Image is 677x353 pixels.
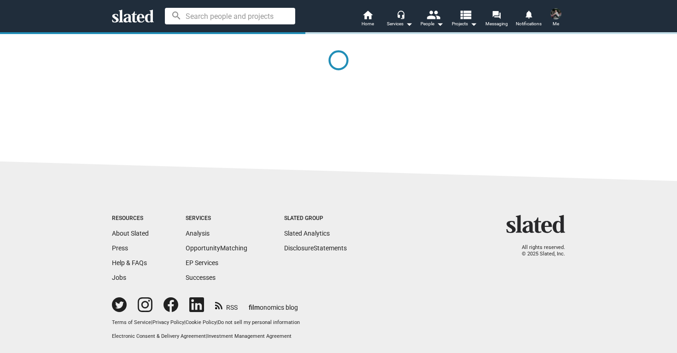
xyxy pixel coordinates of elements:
div: Resources [112,215,149,222]
a: Slated Analytics [284,230,330,237]
a: Analysis [186,230,210,237]
span: film [249,304,260,311]
a: Notifications [513,9,545,29]
a: DisclosureStatements [284,244,347,252]
button: Services [384,9,416,29]
div: Slated Group [284,215,347,222]
span: Messaging [485,18,508,29]
button: People [416,9,448,29]
mat-icon: arrow_drop_down [403,18,414,29]
button: Projects [448,9,480,29]
a: Successes [186,274,216,281]
a: Electronic Consent & Delivery Agreement [112,333,206,339]
mat-icon: notifications [524,10,533,18]
div: Services [387,18,413,29]
span: | [151,319,152,325]
p: All rights reserved. © 2025 Slated, Inc. [512,244,565,258]
mat-icon: headset_mic [397,10,405,18]
a: Terms of Service [112,319,151,325]
a: Home [351,9,384,29]
input: Search people and projects [165,8,295,24]
span: | [206,333,207,339]
a: Privacy Policy [152,319,184,325]
mat-icon: home [362,9,373,20]
mat-icon: forum [492,10,501,19]
div: People [420,18,444,29]
div: Services [186,215,247,222]
button: Do not sell my personal information [218,319,300,326]
a: Investment Management Agreement [207,333,292,339]
a: OpportunityMatching [186,244,247,252]
a: RSS [215,298,238,312]
a: Cookie Policy [186,319,216,325]
mat-icon: view_list [459,8,472,21]
span: Projects [452,18,477,29]
a: Press [112,244,128,252]
span: | [184,319,186,325]
span: | [216,319,218,325]
span: Home [362,18,374,29]
a: About Slated [112,230,149,237]
a: filmonomics blog [249,296,298,312]
a: EP Services [186,259,218,266]
mat-icon: arrow_drop_down [468,18,479,29]
button: Matthew GrathwolMe [545,6,567,30]
mat-icon: arrow_drop_down [434,18,445,29]
a: Help & FAQs [112,259,147,266]
span: Notifications [516,18,542,29]
img: Matthew Grathwol [550,8,561,19]
mat-icon: people [426,8,440,21]
span: Me [553,18,559,29]
a: Jobs [112,274,126,281]
a: Messaging [480,9,513,29]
